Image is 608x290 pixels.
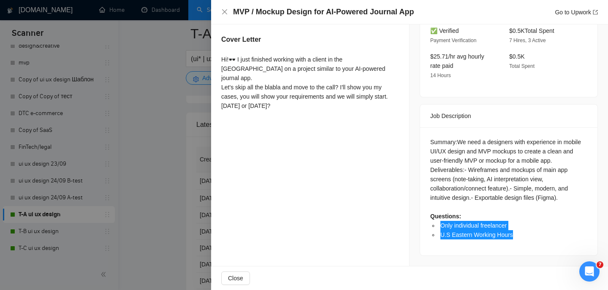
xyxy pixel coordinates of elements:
span: 7 [597,261,603,268]
button: Close [221,8,228,16]
span: $25.71/hr avg hourly rate paid [430,53,484,69]
span: close [221,8,228,15]
span: Payment Verification [430,38,476,43]
span: Only individual freelancer [440,222,507,229]
div: Hi!🕶️ I just finished working with a client in the [GEOGRAPHIC_DATA] on a project similar to your... [221,55,399,110]
div: Summary: We need a designers with experience in mobile UI/UX design and MVP mockups to create a c... [430,137,587,239]
button: Close [221,271,250,285]
span: Close [228,274,243,283]
h4: MVP / Mockup Design for AI-Powered Journal App [233,7,414,17]
a: Go to Upworkexport [555,9,598,16]
span: U.S Eastern Working Hours [440,231,513,238]
span: export [593,10,598,15]
span: 14 Hours [430,72,451,78]
span: ✅ Verified [430,27,459,34]
span: Total Spent [509,63,535,69]
span: $0.5K [509,53,525,60]
h5: Cover Letter [221,35,261,45]
span: 7 Hires, 3 Active [509,38,546,43]
iframe: Intercom live chat [579,261,600,282]
div: Job Description [430,105,587,127]
strong: Questions: [430,213,461,220]
span: $0.5K Total Spent [509,27,554,34]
